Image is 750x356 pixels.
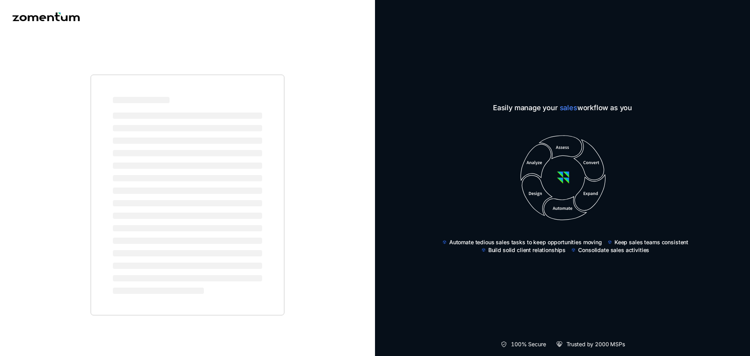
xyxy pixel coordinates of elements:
span: Keep sales teams consistent [614,238,688,246]
span: sales [560,104,577,112]
span: Consolidate sales activities [578,246,649,254]
span: Build solid client relationships [488,246,566,254]
span: Easily manage your workflow as you [436,102,689,113]
img: Zomentum logo [12,13,80,21]
span: Trusted by 2000 MSPs [566,340,625,348]
span: 100% Secure [511,340,546,348]
span: Automate tedious sales tasks to keep opportunities moving [449,238,602,246]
